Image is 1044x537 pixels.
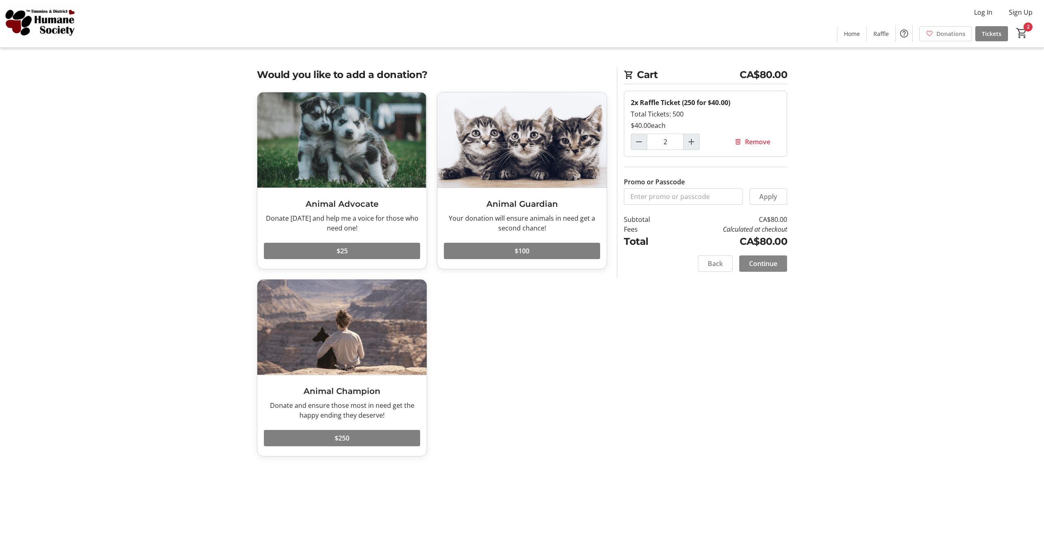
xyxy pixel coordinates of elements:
[264,213,420,233] div: Donate [DATE] and help me a voice for those who need one!
[867,26,895,41] a: Raffle
[1002,6,1039,19] button: Sign Up
[739,255,787,272] button: Continue
[437,92,607,188] img: Animal Guardian
[936,29,965,38] span: Donations
[671,234,787,249] td: CA$80.00
[264,385,420,397] h3: Animal Champion
[1015,26,1029,40] button: Cart
[968,6,999,19] button: Log In
[337,246,348,256] span: $25
[919,26,972,41] a: Donations
[671,215,787,224] td: CA$80.00
[749,259,777,268] span: Continue
[624,215,671,224] td: Subtotal
[335,433,349,443] span: $250
[624,234,671,249] td: Total
[264,198,420,210] h3: Animal Advocate
[444,243,600,259] button: $100
[759,192,777,201] span: Apply
[264,430,420,446] button: $250
[264,401,420,420] div: Donate and ensure those most in need get the happy ending they deserve!
[631,98,780,107] div: 2x Raffle Ticket (250 for $40.00)
[624,67,787,84] h2: Cart
[624,177,685,187] label: Promo or Passcode
[624,188,743,205] input: Enter promo or passcode
[444,213,600,233] div: Your donation will ensure animals in need get a second chance!
[5,3,78,44] img: Timmins and District Humane Society's Logo
[708,259,723,268] span: Back
[837,26,866,41] a: Home
[724,134,780,150] button: Remove
[982,29,1001,38] span: Tickets
[631,109,780,119] div: Total Tickets: 500
[257,92,427,188] img: Animal Advocate
[684,134,699,150] button: Increment by one
[671,224,787,234] td: Calculated at checkout
[647,134,684,150] input: Raffle Ticket (250 for $40.00) Quantity
[974,7,992,17] span: Log In
[896,25,912,42] button: Help
[745,137,770,147] span: Remove
[515,246,529,256] span: $100
[873,29,889,38] span: Raffle
[257,67,607,82] h2: Would you like to add a donation?
[631,134,647,150] button: Decrement by one
[1009,7,1033,17] span: Sign Up
[631,121,780,130] div: $40.00 each
[444,198,600,210] h3: Animal Guardian
[257,280,427,375] img: Animal Champion
[264,243,420,259] button: $25
[975,26,1008,41] a: Tickets
[749,188,787,205] button: Apply
[740,67,787,82] span: CA$80.00
[844,29,860,38] span: Home
[624,224,671,234] td: Fees
[698,255,733,272] button: Back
